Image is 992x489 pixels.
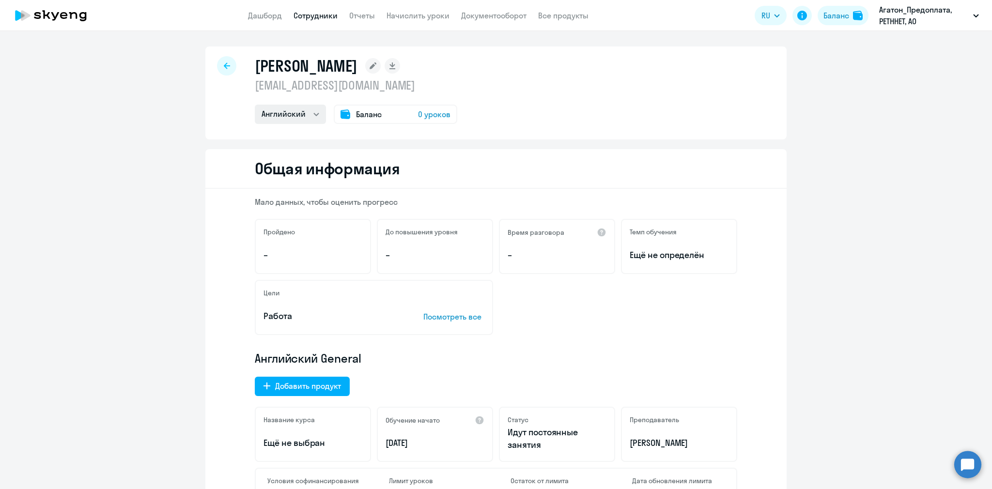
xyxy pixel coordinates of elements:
h4: Дата обновления лимита [632,476,725,485]
p: – [386,249,484,261]
p: – [508,249,606,261]
p: Ещё не выбран [263,437,362,449]
p: Посмотреть все [423,311,484,322]
h4: Лимит уроков [389,476,481,485]
p: [PERSON_NAME] [630,437,728,449]
span: Ещё не определён [630,249,728,261]
a: Отчеты [349,11,375,20]
a: Дашборд [248,11,282,20]
h5: Пройдено [263,228,295,236]
h5: Преподаватель [630,415,679,424]
span: RU [761,10,770,21]
p: – [263,249,362,261]
img: balance [853,11,863,20]
h5: Темп обучения [630,228,677,236]
button: Добавить продукт [255,377,350,396]
a: Сотрудники [294,11,338,20]
a: Все продукты [538,11,589,20]
h1: [PERSON_NAME] [255,56,357,76]
h5: Название курса [263,415,315,424]
h5: Время разговора [508,228,564,237]
span: 0 уроков [418,108,450,120]
a: Документооборот [461,11,527,20]
p: [EMAIL_ADDRESS][DOMAIN_NAME] [255,77,457,93]
h5: Статус [508,415,528,424]
p: Идут постоянные занятия [508,426,606,451]
a: Начислить уроки [387,11,449,20]
span: Баланс [356,108,382,120]
div: Баланс [823,10,849,21]
div: Добавить продукт [275,380,341,392]
p: Работа [263,310,393,322]
span: Английский General [255,351,361,366]
p: [DATE] [386,437,484,449]
h5: Цели [263,289,279,297]
h5: До повышения уровня [386,228,458,236]
button: Агатон_Предоплата, РЕТННЕТ, АО [874,4,984,27]
h4: Остаток от лимита [511,476,603,485]
p: Агатон_Предоплата, РЕТННЕТ, АО [879,4,969,27]
h4: Условия софинансирования [267,476,360,485]
h5: Обучение начато [386,416,440,425]
button: RU [755,6,787,25]
button: Балансbalance [818,6,868,25]
p: Мало данных, чтобы оценить прогресс [255,197,737,207]
h2: Общая информация [255,159,400,178]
